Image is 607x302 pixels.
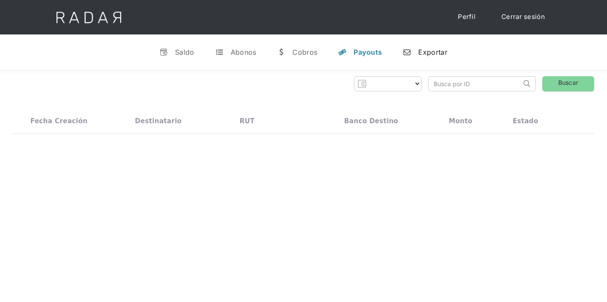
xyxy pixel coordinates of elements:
div: v [160,48,168,56]
div: Destinatario [135,117,181,125]
div: w [277,48,285,56]
div: n [403,48,411,56]
div: Banco destino [344,117,398,125]
a: Cerrar sesión [493,9,554,25]
div: Saldo [175,48,194,56]
a: Buscar [542,76,594,91]
div: Abonos [231,48,257,56]
a: Perfil [449,9,484,25]
form: Form [354,76,422,91]
input: Busca por ID [429,77,521,91]
div: Estado [513,117,538,125]
div: y [338,48,347,56]
div: Monto [449,117,472,125]
div: Cobros [292,48,317,56]
div: Exportar [418,48,447,56]
div: t [215,48,224,56]
div: Payouts [354,48,382,56]
div: RUT [240,117,255,125]
div: Fecha creación [30,117,88,125]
